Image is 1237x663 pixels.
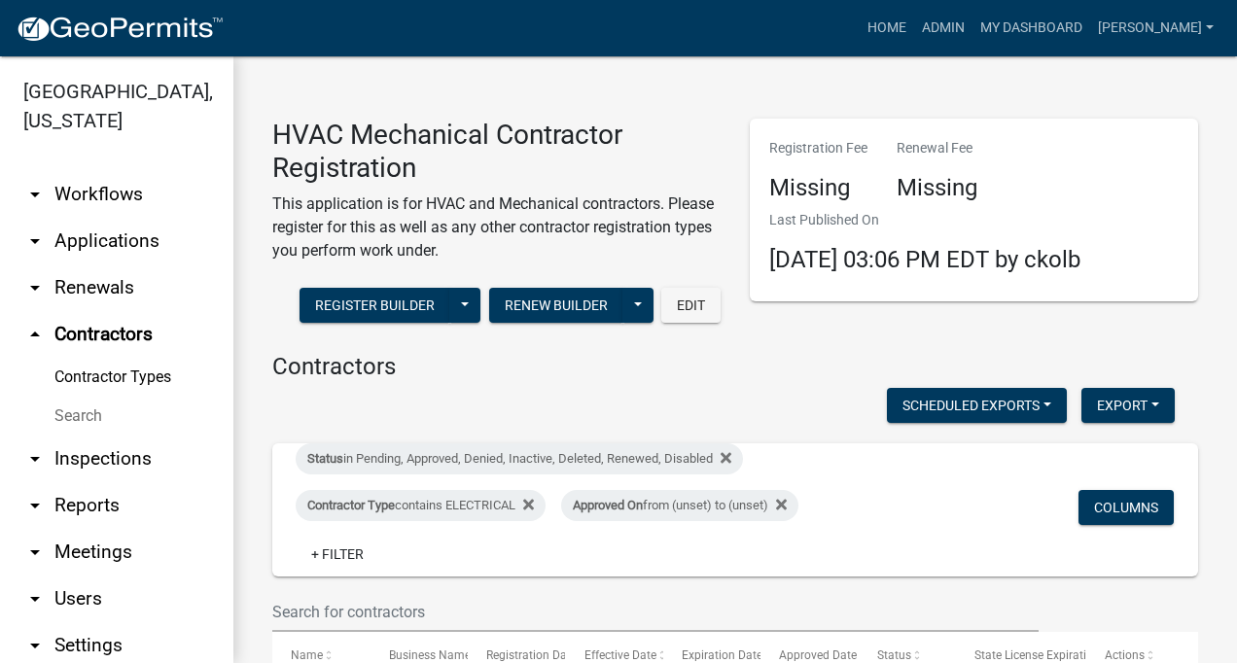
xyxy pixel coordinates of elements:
[682,648,762,662] span: Expiration Date
[23,541,47,564] i: arrow_drop_down
[561,490,798,521] div: from (unset) to (unset)
[23,323,47,346] i: arrow_drop_up
[769,174,867,202] h4: Missing
[573,498,643,512] span: Approved On
[272,119,721,184] h3: HVAC Mechanical Contractor Registration
[23,634,47,657] i: arrow_drop_down
[897,138,977,158] p: Renewal Fee
[23,229,47,253] i: arrow_drop_down
[486,648,577,662] span: Registration Date
[300,288,450,323] button: Register Builder
[1081,388,1175,423] button: Export
[769,138,867,158] p: Registration Fee
[887,388,1067,423] button: Scheduled Exports
[972,10,1090,47] a: My Dashboard
[23,494,47,517] i: arrow_drop_down
[296,537,379,572] a: + Filter
[584,648,656,662] span: Effective Date
[877,648,911,662] span: Status
[272,353,1198,381] h4: Contractors
[23,183,47,206] i: arrow_drop_down
[1078,490,1174,525] button: Columns
[661,288,721,323] button: Edit
[769,210,1080,230] p: Last Published On
[272,592,1039,632] input: Search for contractors
[860,10,914,47] a: Home
[974,648,1127,662] span: State License Expiration Date
[307,498,395,512] span: Contractor Type
[23,276,47,299] i: arrow_drop_down
[1090,10,1221,47] a: [PERSON_NAME]
[489,288,623,323] button: Renew Builder
[296,443,743,474] div: in Pending, Approved, Denied, Inactive, Deleted, Renewed, Disabled
[914,10,972,47] a: Admin
[769,246,1080,273] span: [DATE] 03:06 PM EDT by ckolb
[779,648,857,662] span: Approved Date
[291,648,323,662] span: Name
[389,648,471,662] span: Business Name
[1105,648,1145,662] span: Actions
[23,447,47,471] i: arrow_drop_down
[272,192,721,262] p: This application is for HVAC and Mechanical contractors. Please register for this as well as any ...
[296,490,546,521] div: contains ELECTRICAL
[307,451,343,466] span: Status
[23,587,47,611] i: arrow_drop_down
[897,174,977,202] h4: Missing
